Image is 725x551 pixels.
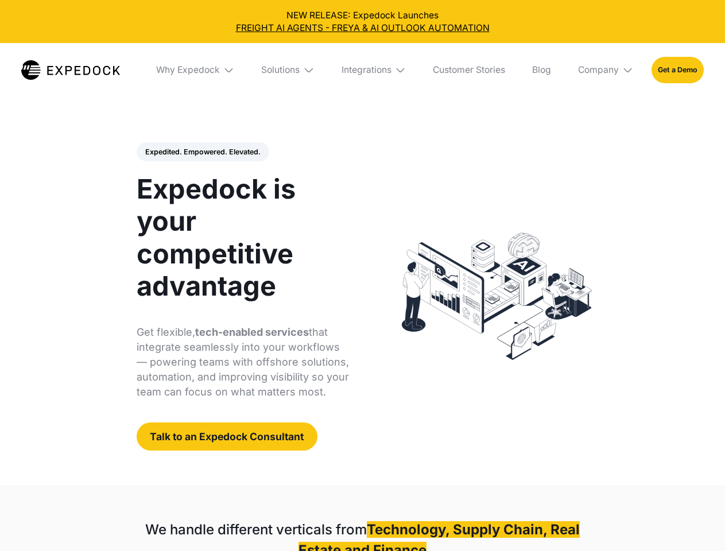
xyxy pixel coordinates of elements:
a: FREIGHT AI AGENTS - FREYA & AI OUTLOOK AUTOMATION [9,22,716,34]
a: Get a Demo [652,57,704,83]
a: Blog [523,43,560,97]
div: Company [569,43,642,97]
div: Integrations [342,64,391,76]
strong: We handle different verticals from [145,521,367,538]
h1: Expedock is your competitive advantage [137,173,350,302]
a: Talk to an Expedock Consultant [137,422,317,451]
p: Get flexible, that integrate seamlessly into your workflows — powering teams with offshore soluti... [137,325,350,399]
strong: tech-enabled services [195,326,309,338]
div: Solutions [253,43,324,97]
div: Why Expedock [156,64,220,76]
div: NEW RELEASE: Expedock Launches [9,9,716,34]
div: Company [578,64,619,76]
a: Customer Stories [424,43,514,97]
div: Why Expedock [147,43,243,97]
div: Solutions [261,64,300,76]
div: Integrations [332,43,415,97]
